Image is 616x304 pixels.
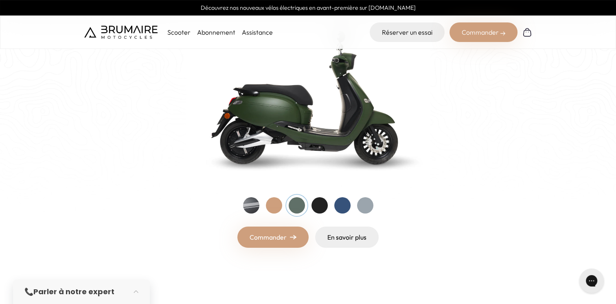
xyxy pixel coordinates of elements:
div: Commander [449,22,517,42]
img: Brumaire Motocycles [84,26,158,39]
a: Commander [237,227,309,248]
p: Scooter [167,27,191,37]
a: Réserver un essai [370,22,445,42]
img: Panier [522,27,532,37]
img: right-arrow-2.png [500,31,505,36]
a: En savoir plus [315,227,379,248]
a: Assistance [242,28,273,36]
a: Abonnement [197,28,235,36]
img: right-arrow.png [290,235,296,240]
iframe: Gorgias live chat messenger [575,266,608,296]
